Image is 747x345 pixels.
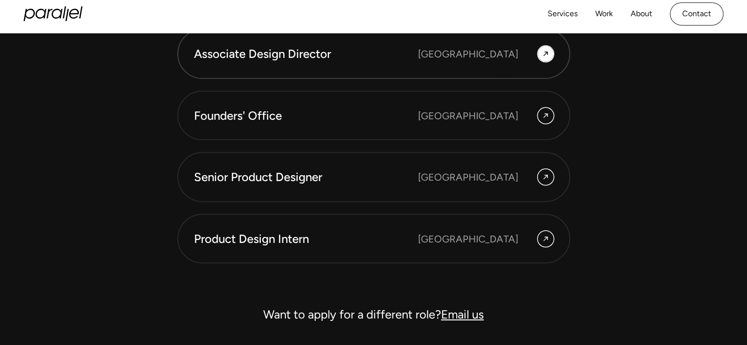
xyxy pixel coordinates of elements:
a: Product Design Intern [GEOGRAPHIC_DATA] [177,214,570,264]
div: Senior Product Designer [194,169,418,186]
div: [GEOGRAPHIC_DATA] [418,232,518,246]
div: [GEOGRAPHIC_DATA] [418,47,518,61]
a: Services [548,7,578,21]
div: [GEOGRAPHIC_DATA] [418,170,518,185]
a: Contact [670,2,723,26]
a: Founders' Office [GEOGRAPHIC_DATA] [177,91,570,141]
div: Want to apply for a different role? [177,303,570,326]
a: Senior Product Designer [GEOGRAPHIC_DATA] [177,152,570,202]
div: Associate Design Director [194,46,418,62]
a: home [24,7,83,22]
a: Work [595,7,613,21]
a: Associate Design Director [GEOGRAPHIC_DATA] [177,29,570,79]
div: [GEOGRAPHIC_DATA] [418,108,518,123]
div: Founders' Office [194,107,418,124]
a: About [631,7,652,21]
a: Email us [441,307,484,321]
div: Product Design Intern [194,231,418,247]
